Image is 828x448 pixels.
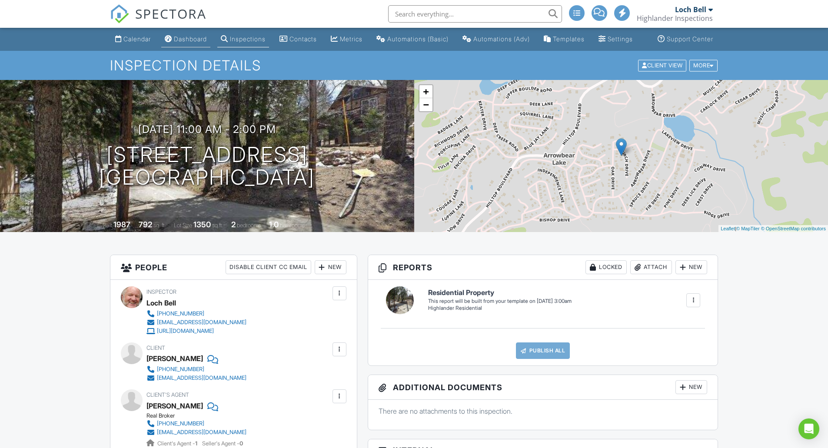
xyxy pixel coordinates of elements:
[146,428,246,437] a: [EMAIL_ADDRESS][DOMAIN_NAME]
[138,123,276,135] h3: [DATE] 11:00 am - 2:00 pm
[675,260,707,274] div: New
[195,440,197,447] strong: 1
[110,12,206,30] a: SPECTORA
[237,222,261,229] span: bedrooms
[146,345,165,351] span: Client
[157,310,204,317] div: [PHONE_NUMBER]
[388,5,562,23] input: Search everything...
[368,255,718,280] h3: Reports
[315,260,346,274] div: New
[226,260,311,274] div: Disable Client CC Email
[585,260,627,274] div: Locked
[269,220,279,229] div: 1.0
[146,289,176,295] span: Inspector
[146,365,246,374] a: [PHONE_NUMBER]
[419,85,432,98] a: Zoom in
[373,31,452,47] a: Automations (Basic)
[239,440,243,447] strong: 0
[721,226,735,231] a: Leaflet
[608,35,633,43] div: Settings
[667,35,713,43] div: Support Center
[761,226,826,231] a: © OpenStreetMap contributors
[736,226,760,231] a: © MapTiler
[212,222,223,229] span: sq.ft.
[153,222,166,229] span: sq. ft.
[379,406,708,416] p: There are no attachments to this inspection.
[157,375,246,382] div: [EMAIL_ADDRESS][DOMAIN_NAME]
[174,35,207,43] div: Dashboard
[231,220,236,229] div: 2
[146,392,189,398] span: Client's Agent
[553,35,585,43] div: Templates
[675,380,707,394] div: New
[387,35,449,43] div: Automations (Basic)
[654,31,717,47] a: Support Center
[595,31,636,47] a: Settings
[459,31,533,47] a: Automations (Advanced)
[202,440,243,447] span: Seller's Agent -
[327,31,366,47] a: Metrics
[146,399,203,412] a: [PERSON_NAME]
[540,31,588,47] a: Templates
[798,418,819,439] div: Open Intercom Messenger
[289,35,317,43] div: Contacts
[157,328,214,335] div: [URL][DOMAIN_NAME]
[637,14,713,23] div: Highlander Inspections
[110,255,357,280] h3: People
[630,260,672,274] div: Attach
[230,35,266,43] div: Inspections
[217,31,269,47] a: Inspections
[157,440,199,447] span: Client's Agent -
[146,419,246,428] a: [PHONE_NUMBER]
[368,375,718,400] h3: Additional Documents
[276,31,320,47] a: Contacts
[113,220,130,229] div: 1987
[718,225,828,232] div: |
[419,98,432,111] a: Zoom out
[146,327,246,335] a: [URL][DOMAIN_NAME]
[157,420,204,427] div: [PHONE_NUMBER]
[157,319,246,326] div: [EMAIL_ADDRESS][DOMAIN_NAME]
[675,5,706,14] div: Loch Bell
[146,296,176,309] div: Loch Bell
[638,60,686,71] div: Client View
[146,309,246,318] a: [PHONE_NUMBER]
[139,220,152,229] div: 792
[146,352,203,365] div: [PERSON_NAME]
[103,222,112,229] span: Built
[146,374,246,382] a: [EMAIL_ADDRESS][DOMAIN_NAME]
[110,4,129,23] img: The Best Home Inspection Software - Spectora
[637,62,688,68] a: Client View
[280,222,305,229] span: bathrooms
[112,31,154,47] a: Calendar
[428,305,572,312] div: Highlander Residential
[157,366,204,373] div: [PHONE_NUMBER]
[123,35,151,43] div: Calendar
[428,289,572,297] h6: Residential Property
[99,143,315,189] h1: [STREET_ADDRESS] [GEOGRAPHIC_DATA]
[146,318,246,327] a: [EMAIL_ADDRESS][DOMAIN_NAME]
[146,412,253,419] div: Real Broker
[473,35,530,43] div: Automations (Adv)
[161,31,210,47] a: Dashboard
[428,298,572,305] div: This report will be built from your template on [DATE] 3:00am
[340,35,362,43] div: Metrics
[135,4,206,23] span: SPECTORA
[193,220,211,229] div: 1350
[110,58,718,73] h1: Inspection Details
[689,60,718,71] div: More
[174,222,192,229] span: Lot Size
[516,342,570,359] a: Publish All
[157,429,246,436] div: [EMAIL_ADDRESS][DOMAIN_NAME]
